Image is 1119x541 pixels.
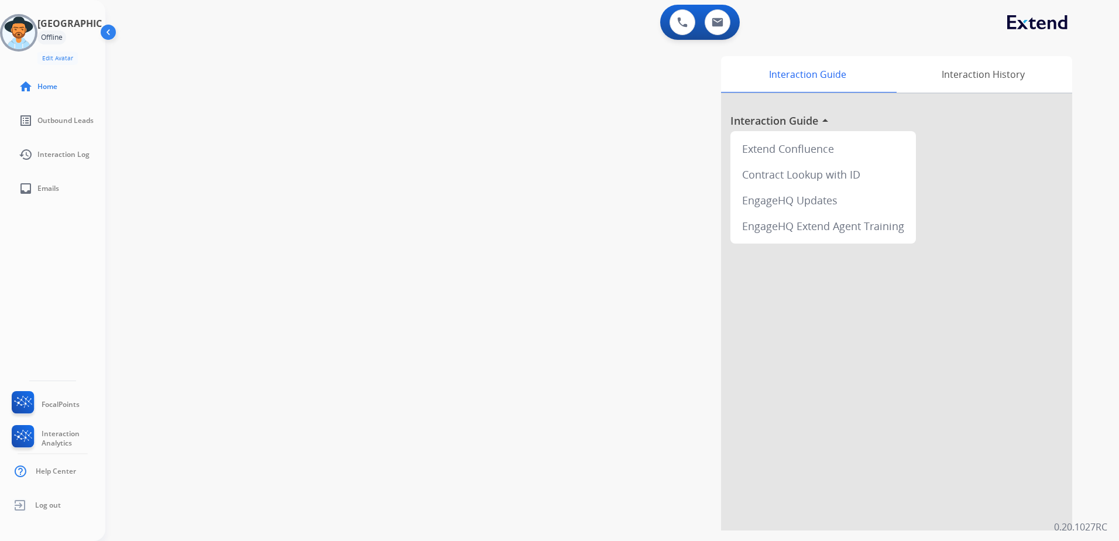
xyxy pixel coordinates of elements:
span: Outbound Leads [37,116,94,125]
img: avatar [2,16,35,49]
div: Contract Lookup with ID [735,162,911,187]
div: Offline [37,30,66,44]
a: Interaction Analytics [9,425,105,452]
span: Log out [35,501,61,510]
p: 0.20.1027RC [1054,520,1107,534]
span: Emails [37,184,59,193]
a: FocalPoints [9,391,80,418]
mat-icon: inbox [19,182,33,196]
div: EngageHQ Updates [735,187,911,213]
span: Help Center [36,467,76,476]
h3: [GEOGRAPHIC_DATA] [37,16,134,30]
div: Interaction Guide [721,56,894,93]
mat-icon: list_alt [19,114,33,128]
span: FocalPoints [42,400,80,409]
span: Interaction Analytics [42,429,105,448]
div: Extend Confluence [735,136,911,162]
mat-icon: history [19,148,33,162]
div: Interaction History [894,56,1072,93]
div: EngageHQ Extend Agent Training [735,213,911,239]
span: Home [37,82,57,91]
span: Interaction Log [37,150,90,159]
button: Edit Avatar [37,52,78,65]
mat-icon: home [19,80,33,94]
